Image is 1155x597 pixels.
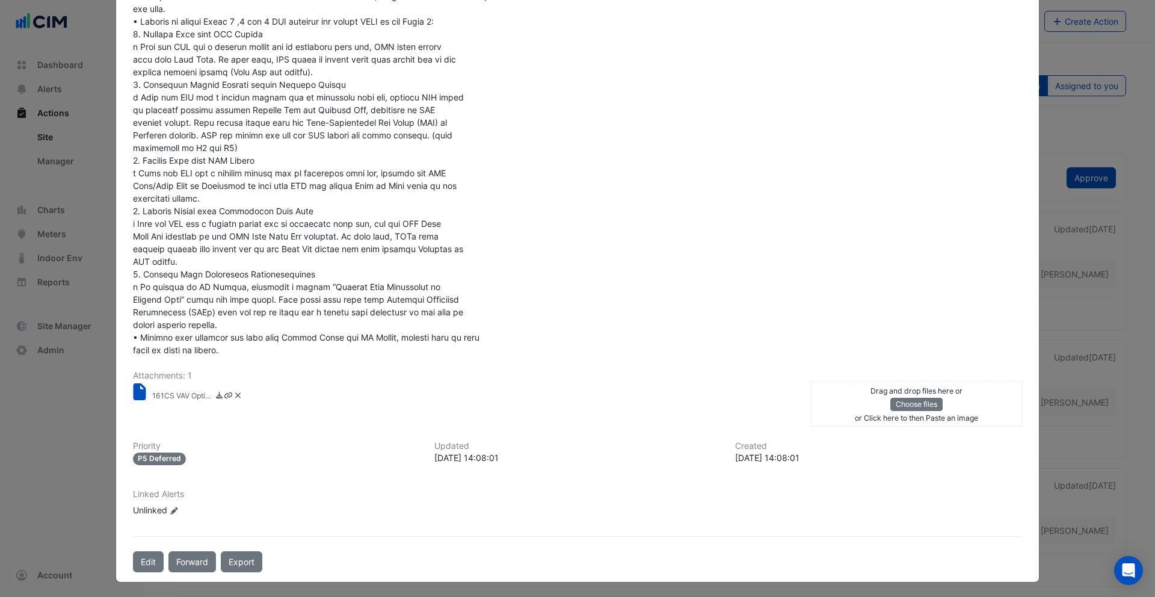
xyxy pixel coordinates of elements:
[434,451,721,464] div: [DATE] 14:08:01
[133,441,420,451] h6: Priority
[133,551,164,572] button: Edit
[233,391,242,403] a: Delete
[170,506,179,515] fa-icon: Edit Linked Alerts
[890,398,943,411] button: Choose files
[152,391,212,403] small: 161CS VAV Optimisation Specification.docx
[221,551,262,572] a: Export
[855,413,978,422] small: or Click here to then Paste an image
[133,489,1022,500] h6: Linked Alerts
[133,453,186,465] div: P5 Deferred
[434,441,721,451] h6: Updated
[870,386,962,395] small: Drag and drop files here or
[133,371,1022,381] h6: Attachments: 1
[735,451,1022,464] div: [DATE] 14:08:01
[224,391,233,403] a: Copy link to clipboard
[1114,556,1143,585] div: Open Intercom Messenger
[133,504,277,516] div: Unlinked
[735,441,1022,451] h6: Created
[168,551,216,572] button: Forward
[215,391,224,403] a: Download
